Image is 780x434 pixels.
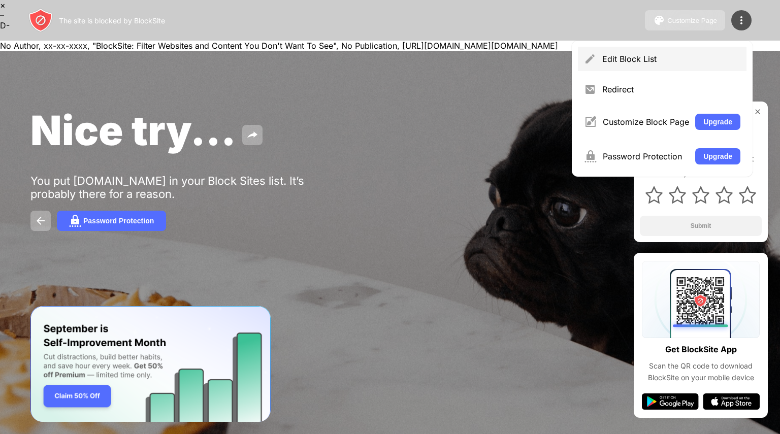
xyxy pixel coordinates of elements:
[30,174,344,201] div: You put [DOMAIN_NAME] in your Block Sites list. It’s probably there for a reason.
[739,186,756,204] img: star.svg
[645,186,663,204] img: star.svg
[653,14,665,26] img: pallet.svg
[716,186,733,204] img: star.svg
[640,216,762,236] button: Submit
[692,186,709,204] img: star.svg
[669,186,686,204] img: star.svg
[59,16,165,25] div: The site is blocked by BlockSite
[603,151,689,161] div: Password Protection
[602,54,740,64] div: Edit Block List
[703,393,760,410] img: app-store.svg
[695,148,740,164] button: Upgrade
[30,106,236,155] span: Nice try...
[695,114,740,130] button: Upgrade
[83,217,154,225] div: Password Protection
[69,215,81,227] img: password.svg
[642,393,699,410] img: google-play.svg
[584,116,597,128] img: menu-customize.svg
[584,83,596,95] img: menu-redirect.svg
[645,10,725,30] button: Customize Page
[665,342,737,357] div: Get BlockSite App
[28,8,53,32] img: header-logo.svg
[602,84,740,94] div: Redirect
[57,211,166,231] button: Password Protection
[754,108,762,116] img: rate-us-close.svg
[246,129,258,141] img: share.svg
[667,17,717,24] div: Customize Page
[30,306,271,422] iframe: Banner
[35,215,47,227] img: back.svg
[603,117,689,127] div: Customize Block Page
[642,360,760,383] div: Scan the QR code to download BlockSite on your mobile device
[584,53,596,65] img: menu-pencil.svg
[642,261,760,338] img: qrcode.svg
[584,150,597,162] img: menu-password.svg
[735,14,747,26] img: menu-icon.svg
